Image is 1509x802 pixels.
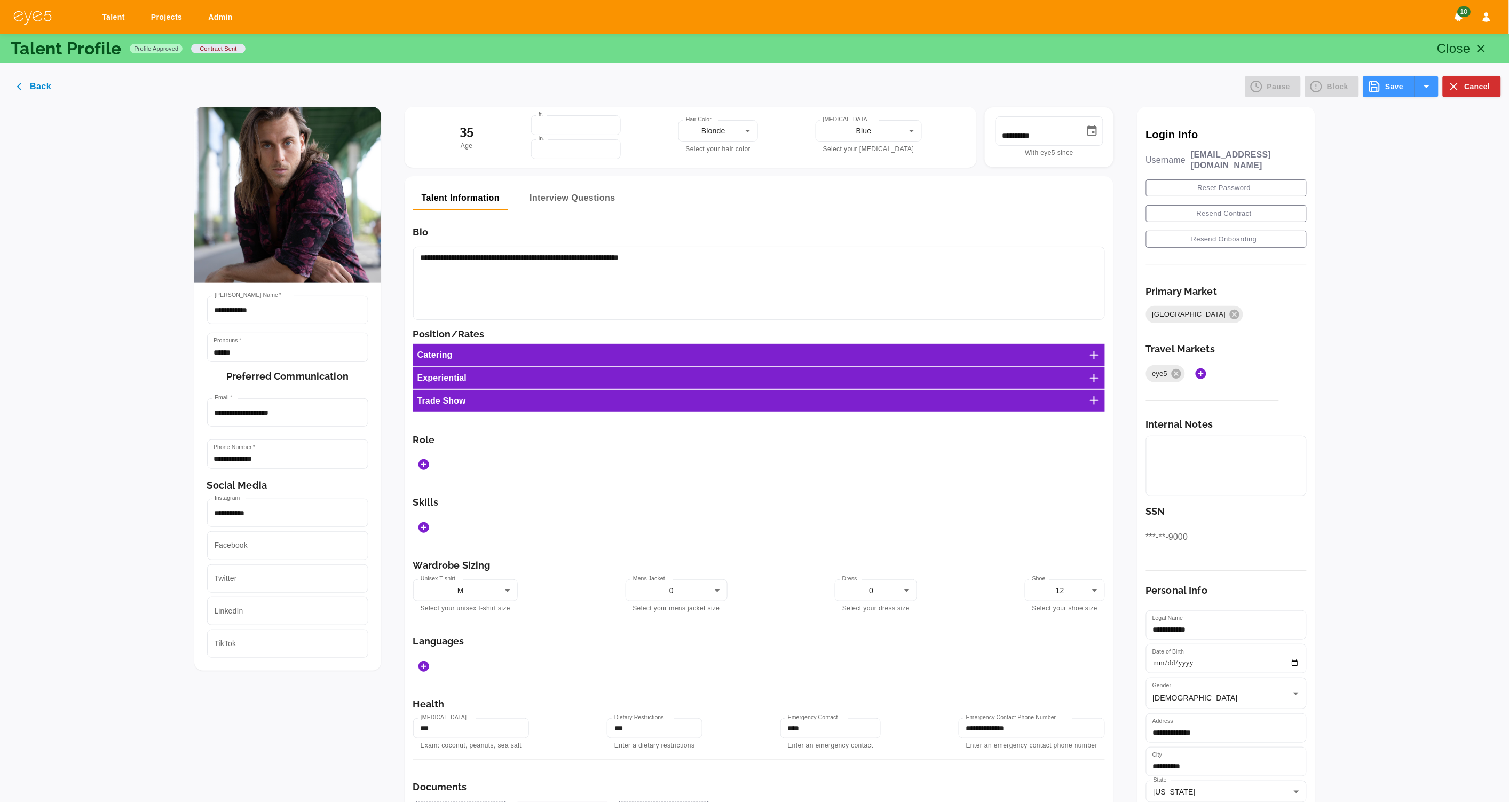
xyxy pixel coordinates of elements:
[201,7,243,27] a: Admin
[1190,363,1212,384] button: Add Markets
[207,479,368,491] h6: Social Media
[966,713,1056,721] label: Emergency Contact Phone Number
[1146,365,1186,382] div: eye5
[1363,76,1438,97] div: Save
[417,371,467,384] h6: Experiential
[215,394,232,402] label: Email
[1152,648,1184,656] label: Date of Birth
[1146,368,1174,379] span: eye5
[413,454,434,475] button: Add Roles
[417,348,453,361] h6: Catering
[226,371,349,382] h6: Preferred Communication
[788,741,873,751] p: Enter an emergency contact
[1146,306,1244,323] div: [GEOGRAPHIC_DATA]
[1152,717,1173,725] label: Address
[1146,179,1307,196] button: Reset Password
[686,115,712,123] label: Hair Color
[8,76,62,97] button: Back
[1449,7,1468,27] button: Notifications
[214,336,241,344] label: Pronouns
[1025,579,1105,601] div: 12
[1152,751,1162,759] label: City
[413,328,1105,340] h6: Position/Rates
[1431,36,1499,61] button: Close
[686,144,751,155] p: Select your hair color
[788,713,838,721] label: Emergency Contact
[1457,6,1471,17] span: 10
[194,107,381,283] img: Milan Selmek
[413,579,518,601] div: M
[1146,419,1307,430] h6: Internal Notes
[144,7,193,27] a: Projects
[835,579,917,601] div: 0
[1032,603,1097,614] p: Select your shoe size
[521,185,624,210] button: Interview Questions
[421,713,467,721] label: [MEDICAL_DATA]
[11,40,121,57] p: Talent Profile
[413,517,434,538] button: Add Skills
[1032,575,1046,583] label: Shoe
[460,123,473,139] h5: 35
[823,115,869,123] label: [MEDICAL_DATA]
[1363,76,1415,97] button: Save
[633,575,665,583] label: Mens Jacket
[421,575,455,583] label: Unisex T-shirt
[215,291,281,299] label: [PERSON_NAME] Name
[215,494,240,502] label: Instagram
[633,603,720,614] p: Select your mens jacket size
[413,560,1105,571] h6: Wardrobe Sizing
[539,111,543,119] label: ft.
[130,44,183,53] span: Profile Approved
[413,497,1105,508] h6: Skills
[195,44,241,53] span: contract sent
[1146,155,1186,166] p: Username
[413,656,434,677] button: Add Languages
[1146,231,1307,248] button: Resend Onboarding
[1152,614,1183,622] label: Legal Name
[413,781,1105,793] h6: Documents
[842,603,910,614] p: Select your dress size
[1152,681,1172,689] label: Gender
[461,142,473,150] span: Age
[214,443,255,451] label: Phone Number
[1081,120,1103,141] button: Choose date, selected date is Oct 1, 2025
[823,144,914,155] p: Select your [MEDICAL_DATA]
[842,575,857,583] label: Dress
[1025,149,1073,156] span: With eye5 since
[614,741,695,751] p: Enter a dietary restrictions
[1146,343,1215,355] h6: Travel Markets
[626,579,728,601] div: 0
[1146,286,1218,297] h6: Primary Market
[1146,506,1307,517] h6: SSN
[413,434,1105,446] h6: Role
[966,741,1097,751] p: Enter an emergency contact phone number
[1191,150,1307,171] p: [EMAIL_ADDRESS][DOMAIN_NAME]
[13,10,52,25] img: eye5
[413,226,1105,238] h6: Bio
[1146,128,1307,141] p: Login Info
[539,135,544,143] label: in.
[417,394,466,407] h6: Trade Show
[1154,776,1167,784] label: State
[1146,585,1307,596] h6: Personal Info
[421,603,510,614] p: Select your unisex t-shirt size
[816,120,922,142] div: Blue
[413,698,1105,710] h6: Health
[421,741,522,751] p: Exam: coconut, peanuts, sea salt
[1146,205,1307,222] button: Resend Contract
[678,120,759,142] div: Blonde
[95,7,136,27] a: Talent
[1443,76,1501,97] button: Cancel
[413,185,509,210] button: Talent Information
[614,713,664,721] label: Dietary Restrictions
[413,635,1105,647] h6: Languages
[1147,678,1306,709] div: [DEMOGRAPHIC_DATA]
[1415,76,1439,97] button: select merge strategy
[1437,39,1471,58] p: Close
[1146,309,1233,320] span: [GEOGRAPHIC_DATA]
